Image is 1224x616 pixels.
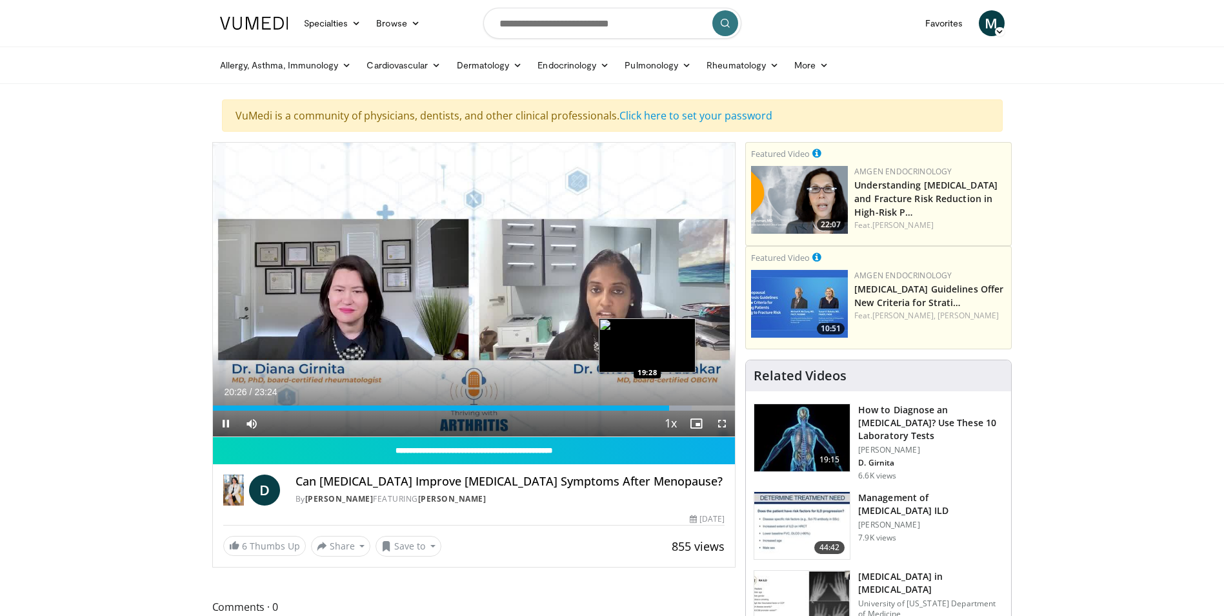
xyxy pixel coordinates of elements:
span: 6 [242,540,247,552]
img: 94354a42-e356-4408-ae03-74466ea68b7a.150x105_q85_crop-smart_upscale.jpg [754,404,850,471]
a: Cardiovascular [359,52,448,78]
a: [PERSON_NAME] [305,493,374,504]
img: image.jpeg [599,318,696,373]
div: By FEATURING [296,493,725,505]
h3: How to Diagnose an [MEDICAL_DATA]? Use These 10 Laboratory Tests [858,404,1003,442]
h3: [MEDICAL_DATA] in [MEDICAL_DATA] [858,570,1003,596]
button: Save to [376,536,441,557]
p: [PERSON_NAME] [858,520,1003,530]
button: Share [311,536,371,557]
div: [DATE] [690,513,725,525]
h4: Can [MEDICAL_DATA] Improve [MEDICAL_DATA] Symptoms After Menopause? [296,475,725,489]
a: 6 Thumbs Up [223,536,306,556]
a: [PERSON_NAME] [418,493,487,504]
button: Fullscreen [709,411,735,436]
a: Amgen Endocrinology [854,166,952,177]
div: Progress Bar [213,406,736,411]
img: f34b7c1c-2f02-4eb7-a3f6-ccfac58a9900.150x105_q85_crop-smart_upscale.jpg [754,492,850,559]
p: D. Girnita [858,458,1003,468]
div: VuMedi is a community of physicians, dentists, and other clinical professionals. [222,99,1003,132]
a: Click here to set your password [619,108,772,123]
button: Playback Rate [657,411,683,436]
p: 7.9K views [858,533,896,543]
a: Specialties [296,10,369,36]
span: 10:51 [817,323,845,334]
small: Featured Video [751,252,810,263]
a: Favorites [918,10,971,36]
span: 23:24 [254,387,277,397]
a: Rheumatology [699,52,787,78]
span: Comments 0 [212,599,736,615]
a: 44:42 Management of [MEDICAL_DATA] ILD [PERSON_NAME] 7.9K views [754,491,1003,560]
img: 7b525459-078d-43af-84f9-5c25155c8fbb.png.150x105_q85_crop-smart_upscale.jpg [751,270,848,338]
input: Search topics, interventions [483,8,741,39]
span: / [250,387,252,397]
a: [PERSON_NAME] [938,310,999,321]
p: [PERSON_NAME] [858,445,1003,455]
img: Dr. Diana Girnita [223,475,244,506]
a: [PERSON_NAME] [872,220,934,231]
a: Dermatology [449,52,530,78]
button: Pause [213,411,239,436]
a: More [787,52,836,78]
h3: Management of [MEDICAL_DATA] ILD [858,491,1003,517]
span: 22:07 [817,219,845,231]
video-js: Video Player [213,143,736,437]
span: 44:42 [814,541,845,554]
a: 10:51 [751,270,848,338]
span: 20:26 [225,387,247,397]
button: Mute [239,411,265,436]
small: Featured Video [751,148,810,159]
span: 19:15 [814,453,845,466]
a: Understanding [MEDICAL_DATA] and Fracture Risk Reduction in High-Risk P… [854,179,998,218]
a: [MEDICAL_DATA] Guidelines Offer New Criteria for Strati… [854,283,1003,309]
button: Enable picture-in-picture mode [683,411,709,436]
a: Endocrinology [530,52,617,78]
a: Allergy, Asthma, Immunology [212,52,359,78]
img: c9a25db3-4db0-49e1-a46f-17b5c91d58a1.png.150x105_q85_crop-smart_upscale.png [751,166,848,234]
a: Amgen Endocrinology [854,270,952,281]
a: Browse [368,10,428,36]
p: 6.6K views [858,471,896,481]
div: Feat. [854,310,1006,322]
img: VuMedi Logo [220,17,288,30]
a: Pulmonology [617,52,699,78]
a: 19:15 How to Diagnose an [MEDICAL_DATA]? Use These 10 Laboratory Tests [PERSON_NAME] D. Girnita 6... [754,404,1003,481]
a: D [249,475,280,506]
span: 855 views [672,539,725,554]
a: 22:07 [751,166,848,234]
div: Feat. [854,220,1006,231]
h4: Related Videos [754,368,847,384]
a: M [979,10,1005,36]
a: [PERSON_NAME], [872,310,936,321]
